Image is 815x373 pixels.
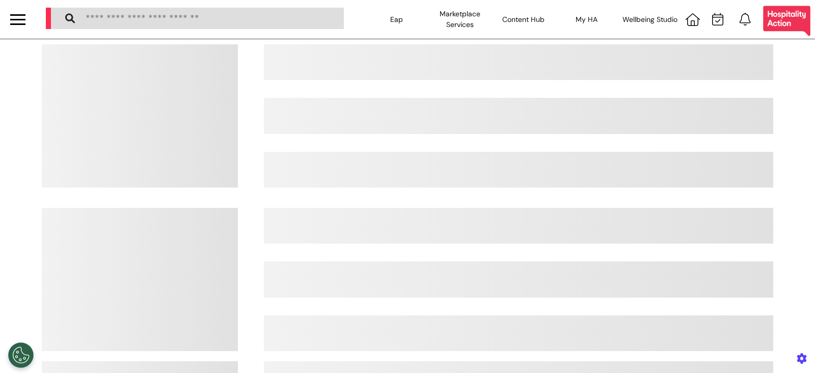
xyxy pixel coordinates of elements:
[555,5,618,34] div: My HA
[365,5,428,34] div: Eap
[8,342,34,368] button: Open Preferences
[492,5,555,34] div: Content Hub
[618,5,682,34] div: Wellbeing Studio
[428,5,492,34] div: Marketplace Services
